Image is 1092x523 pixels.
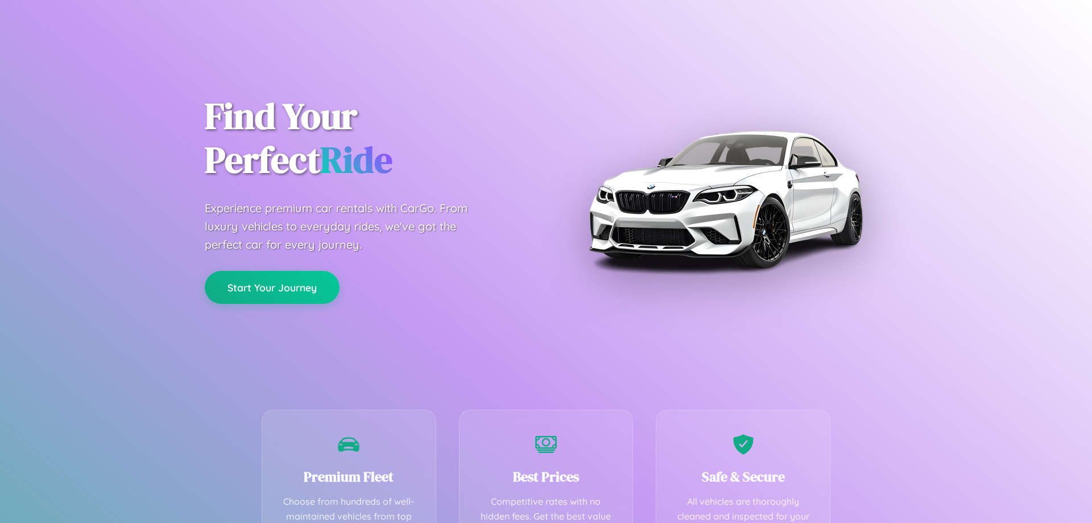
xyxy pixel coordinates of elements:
[205,94,529,182] h1: Find Your Perfect
[673,467,813,486] h3: Safe & Secure
[205,271,340,304] button: Start Your Journey
[583,57,867,341] img: Premium BMW car rental vehicle
[320,135,392,184] span: Ride
[477,467,616,486] h3: Best Prices
[205,199,489,254] p: Experience premium car rentals with CarGo. From luxury vehicles to everyday rides, we've got the ...
[279,467,419,486] h3: Premium Fleet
